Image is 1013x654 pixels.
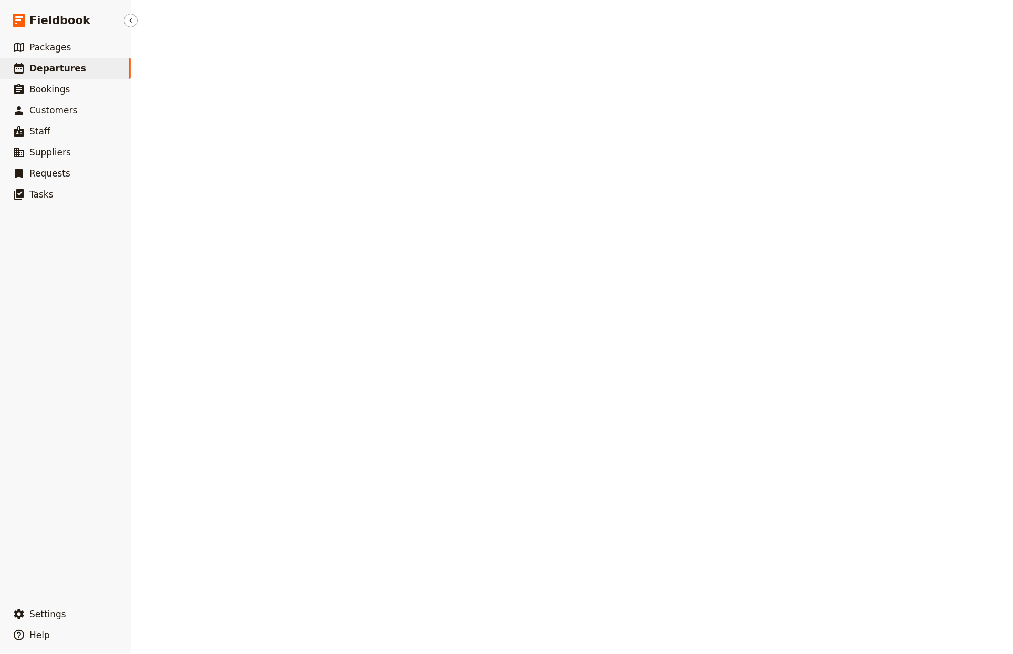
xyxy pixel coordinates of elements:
[29,126,50,137] span: Staff
[29,189,54,200] span: Tasks
[29,609,66,619] span: Settings
[124,14,138,27] button: Hide menu
[29,147,71,158] span: Suppliers
[29,63,86,74] span: Departures
[29,105,77,116] span: Customers
[29,630,50,640] span: Help
[29,168,70,179] span: Requests
[29,84,70,95] span: Bookings
[29,13,90,28] span: Fieldbook
[29,42,71,53] span: Packages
